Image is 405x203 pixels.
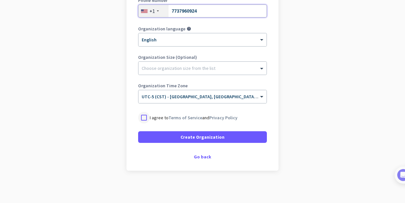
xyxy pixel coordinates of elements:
i: help [187,27,191,31]
a: Privacy Policy [209,115,237,121]
p: I agree to and [150,114,237,121]
button: Create Organization [138,131,267,143]
label: Organization Size (Optional) [138,55,267,59]
span: Create Organization [181,134,224,140]
div: Go back [138,155,267,159]
div: +1 [149,8,155,14]
label: Organization language [138,27,185,31]
label: Organization Time Zone [138,83,267,88]
a: Terms of Service [169,115,202,121]
input: 201-555-0123 [138,5,267,17]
